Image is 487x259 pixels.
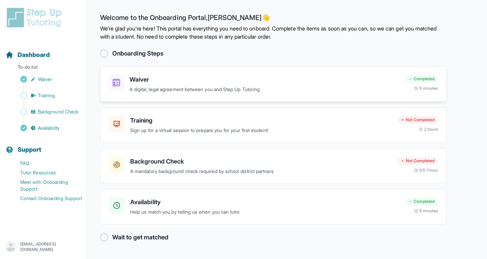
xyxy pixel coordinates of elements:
[100,24,446,41] p: We're glad you're here! This portal has everything you need to onboard. Complete the items as soo...
[405,75,438,83] div: Completed
[112,233,168,242] h2: Wait to get matched
[5,241,81,253] button: [EMAIL_ADDRESS][DOMAIN_NAME]
[414,208,438,214] div: 5 minutes
[5,168,86,177] a: Tutor Resources
[130,208,399,216] p: Help us match you by telling us when you can tutor.
[414,168,438,173] div: 0.5-1 hour
[405,197,438,206] div: Completed
[5,74,86,84] a: Waiver
[5,194,86,203] a: Contact Onboarding Support
[5,107,86,116] a: Background Check
[38,108,78,115] span: Background Check
[130,116,392,125] h3: Training
[20,241,81,252] p: [EMAIL_ADDRESS][DOMAIN_NAME]
[397,116,438,124] div: Not Completed
[3,39,84,62] button: Dashboard
[5,158,86,168] a: FAQ
[38,125,60,131] span: Availability
[419,127,438,132] div: 2 hours
[100,148,446,184] a: Background CheckA mandatory background check required by school district partnersNot Completed0.5...
[5,7,66,28] img: logo
[397,157,438,165] div: Not Completed
[130,157,392,166] h3: Background Check
[38,76,52,83] span: Waiver
[5,123,86,133] a: Availability
[18,50,50,60] span: Dashboard
[130,127,392,134] p: Sign up for a virtual session to prepare you for your first student!
[414,86,438,91] div: 5 minutes
[112,49,163,58] h2: Onboarding Steps
[100,66,446,102] a: WaiverA digital, legal agreement between you and Step Up TutoringCompleted5 minutes
[18,145,42,154] span: Support
[3,64,84,73] p: To-do list
[130,75,399,84] h3: Waiver
[100,189,446,224] a: AvailabilityHelp us match you by telling us when you can tutor.Completed5 minutes
[5,50,50,60] a: Dashboard
[130,86,399,93] p: A digital, legal agreement between you and Step Up Tutoring
[5,177,86,194] a: Meet with Onboarding Support
[5,91,86,100] a: Training
[130,168,392,175] p: A mandatory background check required by school district partners
[130,197,399,207] h3: Availability
[38,92,55,99] span: Training
[100,14,446,24] h2: Welcome to the Onboarding Portal, [PERSON_NAME] 👋
[100,107,446,143] a: TrainingSign up for a virtual session to prepare you for your first student!Not Completed2 hours
[3,134,84,157] button: Support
